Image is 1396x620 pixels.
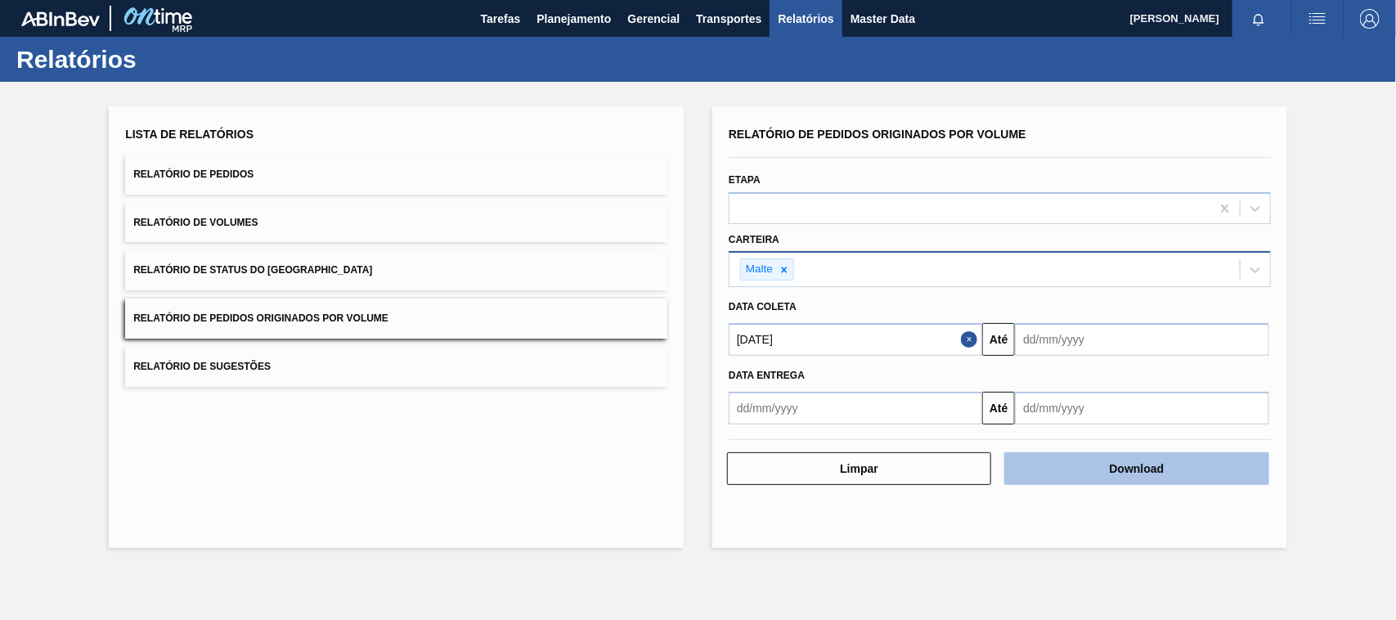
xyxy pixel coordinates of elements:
span: Relatório de Volumes [133,217,258,228]
h1: Relatórios [16,50,307,69]
button: Close [961,323,982,356]
img: Logout [1360,9,1380,29]
button: Até [982,323,1015,356]
span: Relatório de Sugestões [133,361,271,372]
button: Relatório de Sugestões [125,347,667,387]
button: Relatório de Volumes [125,203,667,243]
span: Lista de Relatórios [125,128,254,141]
button: Notificações [1232,7,1285,30]
img: userActions [1308,9,1327,29]
button: Download [1004,452,1268,485]
span: Transportes [696,9,761,29]
span: Master Data [851,9,915,29]
span: Data entrega [729,370,805,381]
button: Relatório de Pedidos Originados por Volume [125,299,667,339]
span: Tarefas [481,9,521,29]
span: Relatório de Pedidos Originados por Volume [729,128,1026,141]
span: Relatório de Status do [GEOGRAPHIC_DATA] [133,264,372,276]
span: Planejamento [536,9,611,29]
button: Relatório de Pedidos [125,155,667,195]
img: TNhmsLtSVTkK8tSr43FrP2fwEKptu5GPRR3wAAAABJRU5ErkJggg== [21,11,100,26]
span: Relatório de Pedidos Originados por Volume [133,312,388,324]
button: Limpar [727,452,991,485]
input: dd/mm/yyyy [729,323,982,356]
div: Malte [741,259,775,280]
label: Carteira [729,234,779,245]
button: Relatório de Status do [GEOGRAPHIC_DATA] [125,250,667,290]
label: Etapa [729,174,761,186]
input: dd/mm/yyyy [729,392,982,425]
input: dd/mm/yyyy [1015,323,1268,356]
span: Relatórios [778,9,833,29]
span: Relatório de Pedidos [133,168,254,180]
button: Até [982,392,1015,425]
input: dd/mm/yyyy [1015,392,1268,425]
span: Data coleta [729,301,797,312]
span: Gerencial [628,9,680,29]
